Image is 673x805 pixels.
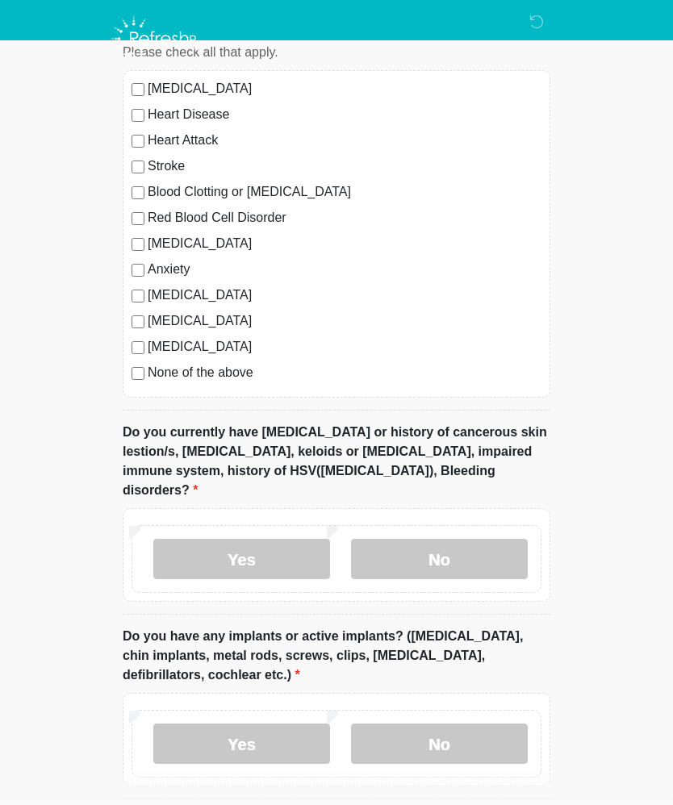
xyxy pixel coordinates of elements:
label: [MEDICAL_DATA] [148,234,541,253]
input: Heart Disease [132,109,144,122]
label: Do you currently have [MEDICAL_DATA] or history of cancerous skin lestion/s, [MEDICAL_DATA], kelo... [123,423,550,500]
label: [MEDICAL_DATA] [148,311,541,331]
input: Heart Attack [132,135,144,148]
input: Anxiety [132,264,144,277]
input: [MEDICAL_DATA] [132,315,144,328]
label: Blood Clotting or [MEDICAL_DATA] [148,182,541,202]
input: [MEDICAL_DATA] [132,83,144,96]
input: None of the above [132,367,144,380]
img: Refresh RX Logo [107,12,204,65]
input: [MEDICAL_DATA] [132,290,144,302]
input: Blood Clotting or [MEDICAL_DATA] [132,186,144,199]
input: [MEDICAL_DATA] [132,238,144,251]
label: Do you have any implants or active implants? ([MEDICAL_DATA], chin implants, metal rods, screws, ... [123,627,550,685]
input: [MEDICAL_DATA] [132,341,144,354]
label: [MEDICAL_DATA] [148,337,541,357]
label: No [351,539,528,579]
label: [MEDICAL_DATA] [148,79,541,98]
label: Yes [153,724,330,764]
input: Stroke [132,161,144,173]
label: Heart Attack [148,131,541,150]
label: [MEDICAL_DATA] [148,286,541,305]
label: No [351,724,528,764]
label: Yes [153,539,330,579]
label: Red Blood Cell Disorder [148,208,541,227]
label: Stroke [148,156,541,176]
label: None of the above [148,363,541,382]
input: Red Blood Cell Disorder [132,212,144,225]
label: Anxiety [148,260,541,279]
label: Heart Disease [148,105,541,124]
